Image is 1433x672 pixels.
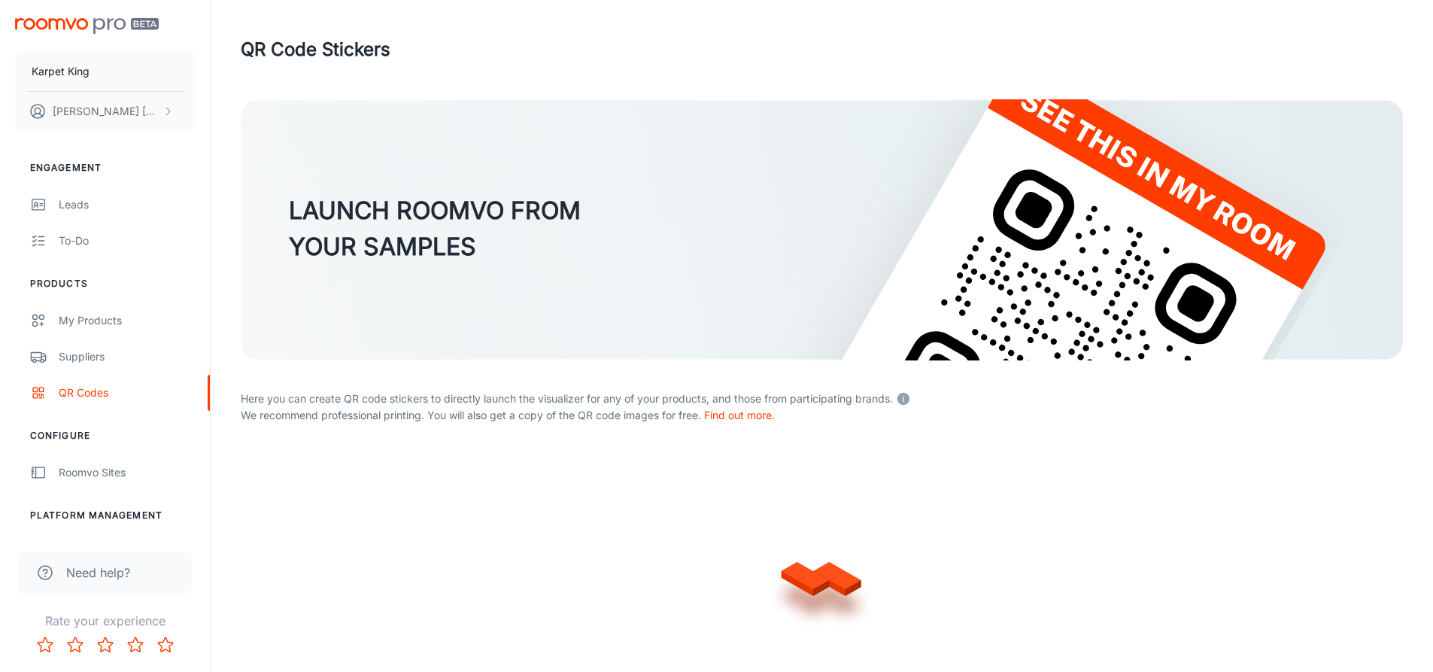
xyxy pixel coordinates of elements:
[53,103,159,120] p: [PERSON_NAME] [PERSON_NAME]
[59,348,195,365] div: Suppliers
[66,564,130,582] span: Need help?
[120,630,150,660] button: Rate 4 star
[241,407,1403,424] p: We recommend professional printing. You will also get a copy of the QR code images for free.
[59,385,195,401] div: QR Codes
[150,630,181,660] button: Rate 5 star
[15,52,195,91] button: Karpet King
[12,612,198,630] p: Rate your experience
[15,92,195,131] button: [PERSON_NAME] [PERSON_NAME]
[60,630,90,660] button: Rate 2 star
[90,630,120,660] button: Rate 3 star
[30,630,60,660] button: Rate 1 star
[241,36,390,63] h1: QR Code Stickers
[289,193,581,265] h3: LAUNCH ROOMVO FROM YOUR SAMPLES
[704,409,775,421] a: Find out more.
[59,464,195,481] div: Roomvo Sites
[59,233,195,249] div: To-do
[32,63,90,80] p: Karpet King
[59,312,195,329] div: My Products
[241,388,1403,407] p: Here you can create QR code stickers to directly launch the visualizer for any of your products, ...
[59,196,195,213] div: Leads
[15,18,159,34] img: Roomvo PRO Beta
